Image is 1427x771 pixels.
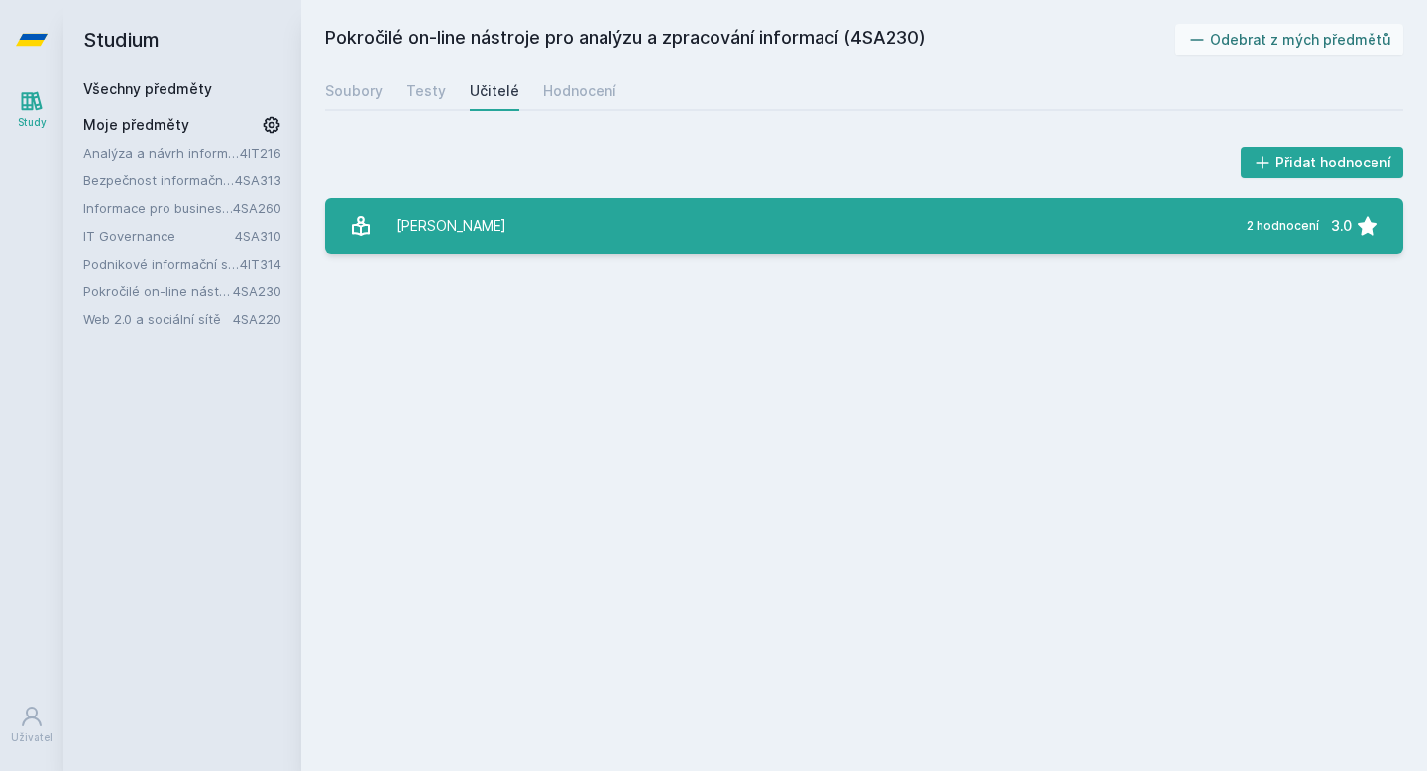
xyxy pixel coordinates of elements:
[83,309,233,329] a: Web 2.0 a sociální sítě
[325,81,383,101] div: Soubory
[325,198,1403,254] a: [PERSON_NAME] 2 hodnocení 3.0
[4,79,59,140] a: Study
[83,115,189,135] span: Moje předměty
[240,145,281,161] a: 4IT216
[325,71,383,111] a: Soubory
[4,695,59,755] a: Uživatel
[470,71,519,111] a: Učitelé
[1331,206,1352,246] div: 3.0
[240,256,281,272] a: 4IT314
[235,228,281,244] a: 4SA310
[83,80,212,97] a: Všechny předměty
[83,226,235,246] a: IT Governance
[406,71,446,111] a: Testy
[83,254,240,274] a: Podnikové informační systémy
[543,71,616,111] a: Hodnocení
[470,81,519,101] div: Učitelé
[543,81,616,101] div: Hodnocení
[83,143,240,163] a: Analýza a návrh informačních systémů
[83,170,235,190] a: Bezpečnost informačních systémů
[235,172,281,188] a: 4SA313
[1247,218,1319,234] div: 2 hodnocení
[18,115,47,130] div: Study
[83,198,233,218] a: Informace pro business (v angličtině)
[233,200,281,216] a: 4SA260
[1241,147,1404,178] button: Přidat hodnocení
[396,206,506,246] div: [PERSON_NAME]
[11,730,53,745] div: Uživatel
[325,24,1175,55] h2: Pokročilé on-line nástroje pro analýzu a zpracování informací (4SA230)
[83,281,233,301] a: Pokročilé on-line nástroje pro analýzu a zpracování informací
[233,283,281,299] a: 4SA230
[406,81,446,101] div: Testy
[1175,24,1404,55] button: Odebrat z mých předmětů
[233,311,281,327] a: 4SA220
